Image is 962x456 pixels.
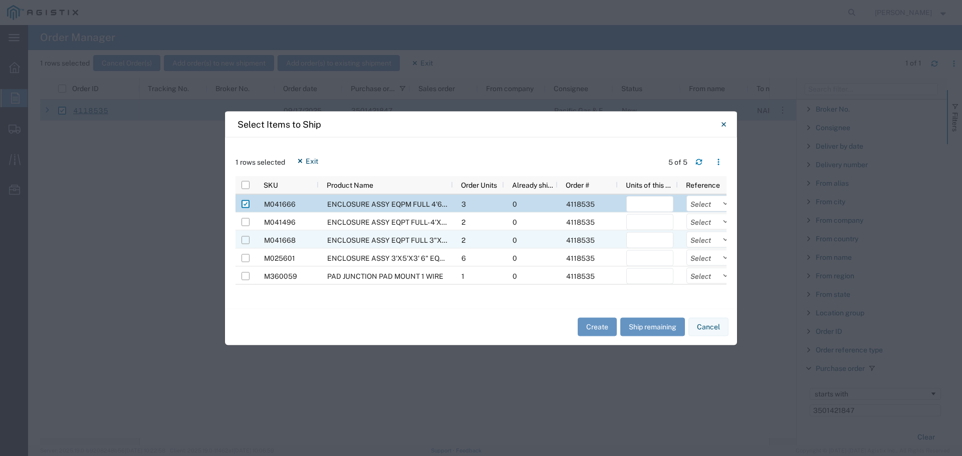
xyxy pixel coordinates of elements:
[461,200,466,208] span: 3
[327,236,466,244] span: ENCLOSURE ASSY EQPT FULL 3"X5'X3'6"
[264,181,278,189] span: SKU
[713,114,734,134] button: Close
[461,236,465,244] span: 2
[327,254,480,262] span: ENCLOSURE ASSY 3'X5'X3' 6" EQPT & SPLICE
[327,200,474,208] span: ENCLOSURE ASSY EQPM FULL 4'6"X8'6"X6'
[566,200,595,208] span: 4118535
[264,254,295,262] span: M025601
[691,154,707,170] button: Refresh table
[668,157,687,167] div: 5 of 5
[235,157,285,167] span: 1 rows selected
[264,236,296,244] span: M041668
[237,118,321,131] h4: Select Items to Ship
[626,181,674,189] span: Units of this shipment
[461,181,497,189] span: Order Units
[688,318,729,336] button: Cancel
[264,272,297,280] span: M360059
[512,181,554,189] span: Already shipped
[620,318,685,336] button: Ship remaining
[327,218,467,226] span: ENCLOSURE ASSY EQPT FULL- 4'X6'6"X5"
[289,153,326,169] button: Exit
[566,254,595,262] span: 4118535
[264,200,296,208] span: M041666
[578,318,617,336] button: Create
[513,200,517,208] span: 0
[566,272,595,280] span: 4118535
[264,218,296,226] span: M041496
[327,272,443,280] span: PAD JUNCTION PAD MOUNT 1 WIRE
[566,236,595,244] span: 4118535
[566,181,589,189] span: Order #
[566,218,595,226] span: 4118535
[461,272,464,280] span: 1
[513,254,517,262] span: 0
[513,272,517,280] span: 0
[327,181,373,189] span: Product Name
[461,254,466,262] span: 6
[513,236,517,244] span: 0
[461,218,465,226] span: 2
[686,181,720,189] span: Reference
[513,218,517,226] span: 0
